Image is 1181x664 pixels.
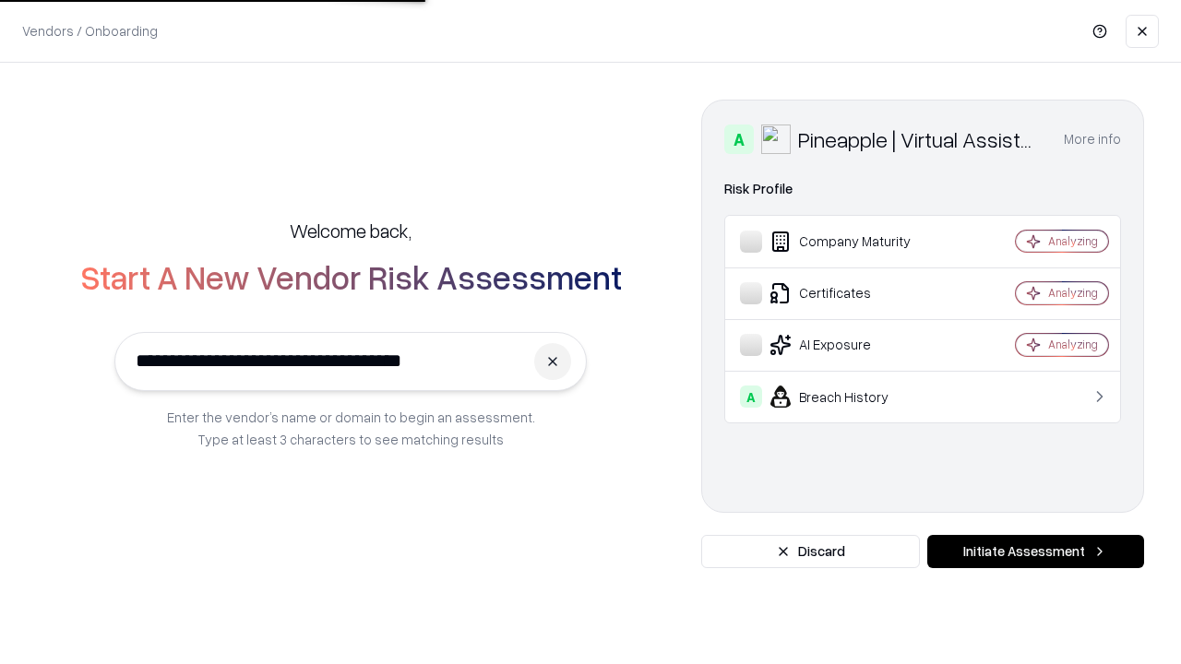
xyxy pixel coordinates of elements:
[167,406,535,450] p: Enter the vendor’s name or domain to begin an assessment. Type at least 3 characters to see match...
[740,385,960,408] div: Breach History
[701,535,920,568] button: Discard
[740,334,960,356] div: AI Exposure
[724,125,754,154] div: A
[290,218,412,243] h5: Welcome back,
[1048,285,1098,301] div: Analyzing
[724,178,1121,200] div: Risk Profile
[22,21,158,41] p: Vendors / Onboarding
[798,125,1042,154] div: Pineapple | Virtual Assistant Agency
[740,231,960,253] div: Company Maturity
[1064,123,1121,156] button: More info
[740,282,960,304] div: Certificates
[761,125,791,154] img: Pineapple | Virtual Assistant Agency
[740,385,762,408] div: A
[80,258,622,295] h2: Start A New Vendor Risk Assessment
[1048,233,1098,249] div: Analyzing
[1048,337,1098,352] div: Analyzing
[927,535,1144,568] button: Initiate Assessment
